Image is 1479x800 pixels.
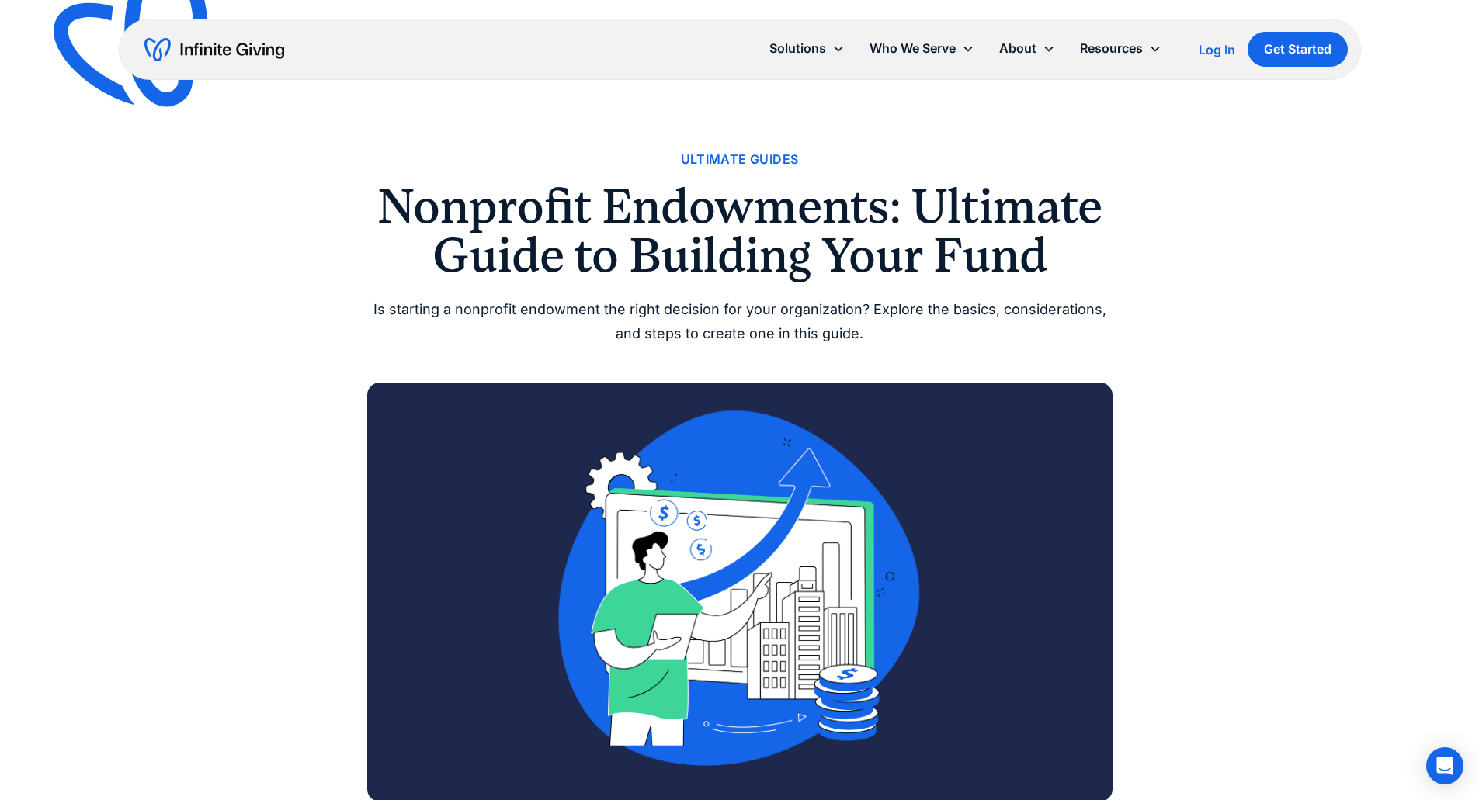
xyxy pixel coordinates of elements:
[1080,38,1143,59] div: Resources
[367,298,1113,345] div: Is starting a nonprofit endowment the right decision for your organization? Explore the basics, c...
[870,38,956,59] div: Who We Serve
[769,38,826,59] div: Solutions
[757,32,857,65] div: Solutions
[1199,40,1235,59] a: Log In
[857,32,987,65] div: Who We Serve
[1199,43,1235,56] div: Log In
[999,38,1036,59] div: About
[987,32,1068,65] div: About
[144,37,284,62] a: home
[367,182,1113,279] h1: Nonprofit Endowments: Ultimate Guide to Building Your Fund
[1248,32,1348,67] a: Get Started
[681,149,799,170] a: Ultimate Guides
[1426,747,1463,784] div: Open Intercom Messenger
[1068,32,1174,65] div: Resources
